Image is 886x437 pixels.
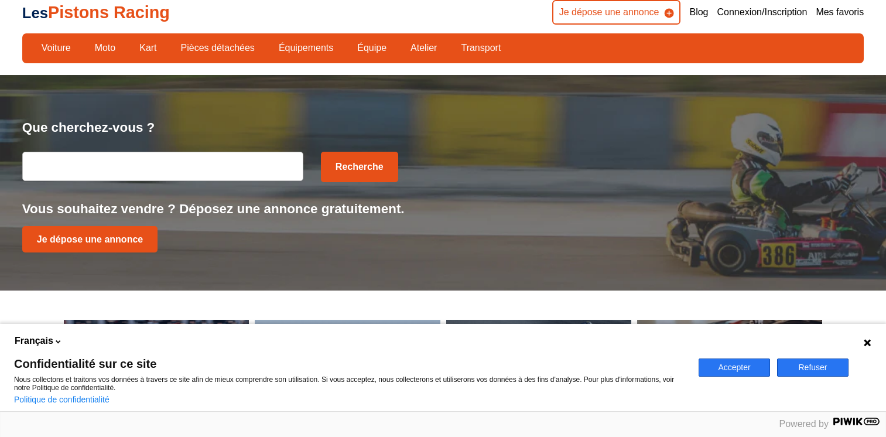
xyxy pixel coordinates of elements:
[15,334,53,347] span: Français
[22,118,864,136] p: Que cherchez-vous ?
[22,200,864,218] p: Vous souhaitez vendre ? Déposez une annonce gratuitement.
[689,6,708,19] a: Blog
[717,6,808,19] a: Connexion/Inscription
[22,5,48,21] span: Les
[779,419,829,429] span: Powered by
[14,358,685,370] span: Confidentialité sur ce site
[446,320,631,405] a: KartKart
[173,38,262,58] a: Pièces détachées
[271,38,341,58] a: Équipements
[699,359,770,377] button: Accepter
[637,320,822,405] a: Pièces détachéesPièces détachées
[453,38,508,58] a: Transport
[22,3,170,22] a: LesPistons Racing
[321,152,398,182] button: Recherche
[403,38,444,58] a: Atelier
[64,320,249,405] a: VoitureVoiture
[22,226,158,252] a: Je dépose une annonce
[132,38,164,58] a: Kart
[14,395,110,404] a: Politique de confidentialité
[14,375,685,392] p: Nous collectons et traitons vos données à travers ce site afin de mieux comprendre son utilisatio...
[34,38,78,58] a: Voiture
[816,6,864,19] a: Mes favoris
[777,359,849,377] button: Refuser
[87,38,124,58] a: Moto
[350,38,394,58] a: Équipe
[255,320,440,405] a: MotoMoto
